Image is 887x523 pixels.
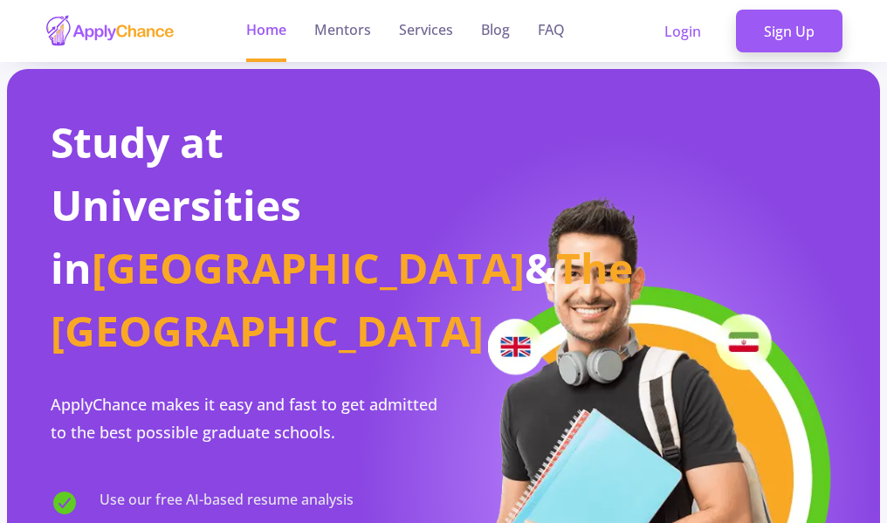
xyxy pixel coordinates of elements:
img: applychance logo [45,14,175,48]
span: ApplyChance makes it easy and fast to get admitted to the best possible graduate schools. [51,394,437,443]
span: Study at Universities in [51,114,301,296]
span: Use our free AI-based resume analysis [100,489,354,517]
a: Sign Up [736,10,842,53]
span: & [525,239,556,296]
a: Login [636,10,729,53]
span: [GEOGRAPHIC_DATA] [92,239,525,296]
